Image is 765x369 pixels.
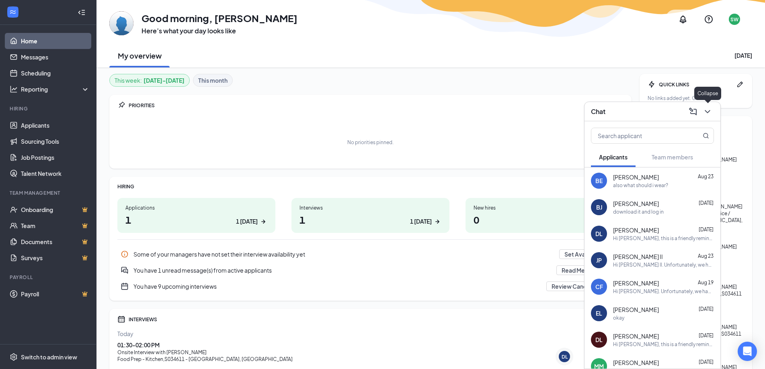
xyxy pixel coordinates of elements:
[117,198,275,233] a: Applications11 [DATE]ArrowRight
[596,203,602,211] div: BJ
[21,250,90,266] a: SurveysCrown
[613,261,714,268] div: Hi [PERSON_NAME] II. Unfortunately, we had to reschedule your meeting with Taco Bell for Crew Mem...
[21,234,90,250] a: DocumentsCrown
[613,306,659,314] span: [PERSON_NAME]
[21,165,90,181] a: Talent Network
[21,133,90,149] a: Sourcing Tools
[21,353,77,361] div: Switch to admin view
[125,204,267,211] div: Applications
[591,128,687,143] input: Search applicant
[410,217,432,226] div: 1 [DATE]
[591,107,605,116] h3: Chat
[117,183,623,190] div: HIRING
[117,330,623,338] div: Today
[117,341,623,349] div: 01:30 - 02:00 PM
[595,230,603,238] div: DL
[596,309,602,317] div: EL
[474,213,615,226] h1: 0
[21,33,90,49] a: Home
[613,173,659,181] span: [PERSON_NAME]
[698,253,714,259] span: Aug 23
[117,315,125,323] svg: Calendar
[699,226,714,232] span: [DATE]
[599,153,628,161] span: Applicants
[144,76,185,85] b: [DATE] - [DATE]
[347,139,394,146] div: No priorities pinned.
[556,265,609,275] button: Read Messages
[613,226,659,234] span: [PERSON_NAME]
[21,286,90,302] a: PayrollCrown
[703,107,712,116] svg: ChevronDown
[694,87,721,100] div: Collapse
[738,342,757,361] div: Open Intercom Messenger
[734,51,752,59] div: [DATE]
[699,359,714,365] span: [DATE]
[699,200,714,206] span: [DATE]
[121,282,129,290] svg: CalendarNew
[21,117,90,133] a: Applicants
[299,204,441,211] div: Interviews
[291,198,449,233] a: Interviews11 [DATE]ArrowRight
[613,200,659,208] span: [PERSON_NAME]
[109,11,133,35] img: Samantha Westfall
[559,249,609,259] button: Set Availability
[198,76,228,85] b: This month
[121,266,129,274] svg: DoubleChatActive
[703,133,709,139] svg: MagnifyingGlass
[117,246,623,262] div: Some of your managers have not set their interview availability yet
[613,288,714,295] div: Hi [PERSON_NAME]. Unfortunately, we had to reschedule your meeting with [PERSON_NAME] for Overnig...
[648,95,744,102] div: No links added yet. Get started!
[613,359,659,367] span: [PERSON_NAME]
[10,105,88,112] div: Hiring
[118,51,162,61] h2: My overview
[648,80,656,88] svg: Bolt
[613,279,659,287] span: [PERSON_NAME]
[10,353,18,361] svg: Settings
[688,107,698,116] svg: ComposeMessage
[613,208,664,215] div: download it and log in
[730,16,738,23] div: SW
[546,281,609,291] button: Review Candidates
[236,217,258,226] div: 1 [DATE]
[129,102,623,109] div: PRIORITIES
[613,341,714,348] div: Hi [PERSON_NAME], this is a friendly reminder. Your meeting with Taco Bell for Nights & Closers: ...
[678,14,688,24] svg: Notifications
[133,266,552,274] div: You have 1 unread message(s) from active applicants
[613,235,714,242] div: Hi [PERSON_NAME], this is a friendly reminder. Your meeting with [PERSON_NAME] for Shift Manager ...
[117,278,623,294] div: You have 9 upcoming interviews
[117,278,623,294] a: CalendarNewYou have 9 upcoming interviewsReview CandidatesPin
[9,8,17,16] svg: WorkstreamLogo
[595,283,603,291] div: CF
[704,14,714,24] svg: QuestionInfo
[121,250,129,258] svg: Info
[699,306,714,312] span: [DATE]
[117,101,125,109] svg: Pin
[21,49,90,65] a: Messages
[433,218,441,226] svg: ArrowRight
[117,349,623,356] div: Onsite Interview with [PERSON_NAME]
[129,316,623,323] div: INTERVIEWS
[736,80,744,88] svg: Pen
[117,246,623,262] a: InfoSome of your managers have not set their interview availability yetSet AvailabilityPin
[142,11,297,25] h1: Good morning, [PERSON_NAME]
[21,202,90,218] a: OnboardingCrown
[699,332,714,338] span: [DATE]
[117,356,623,363] div: Food Prep - Kitchen , S034611 - [GEOGRAPHIC_DATA], [GEOGRAPHIC_DATA]
[613,182,668,189] div: also what should i wear?
[21,65,90,81] a: Scheduling
[21,85,90,93] div: Reporting
[613,314,624,321] div: okay
[652,153,693,161] span: Team members
[562,353,568,360] div: DL
[659,81,733,88] div: QUICK LINKS
[613,332,659,340] span: [PERSON_NAME]
[698,173,714,179] span: Aug 23
[142,27,297,35] h3: Here’s what your day looks like
[10,85,18,93] svg: Analysis
[596,256,602,264] div: JP
[299,213,441,226] h1: 1
[117,262,623,278] a: DoubleChatActiveYou have 1 unread message(s) from active applicantsRead MessagesPin
[133,250,554,258] div: Some of your managers have not set their interview availability yet
[21,218,90,234] a: TeamCrown
[259,218,267,226] svg: ArrowRight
